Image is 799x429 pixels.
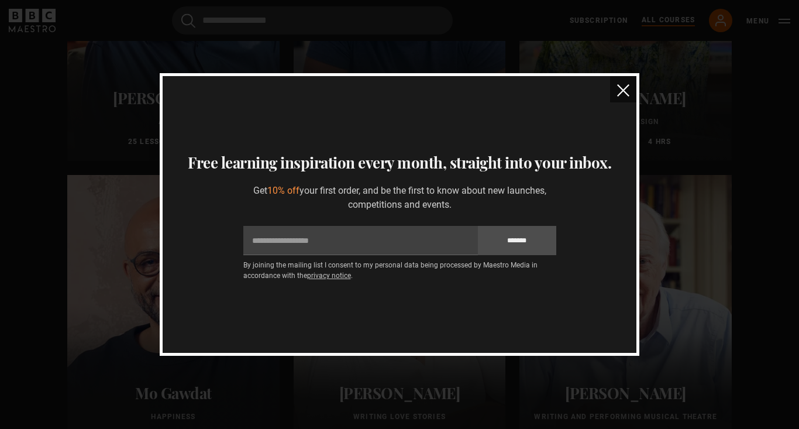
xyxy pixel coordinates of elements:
button: close [610,76,636,102]
a: privacy notice [307,272,351,280]
p: Get your first order, and be the first to know about new launches, competitions and events. [243,184,556,212]
span: 10% off [267,185,299,196]
h3: Free learning inspiration every month, straight into your inbox. [177,151,622,174]
p: By joining the mailing list I consent to my personal data being processed by Maestro Media in acc... [243,260,556,281]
